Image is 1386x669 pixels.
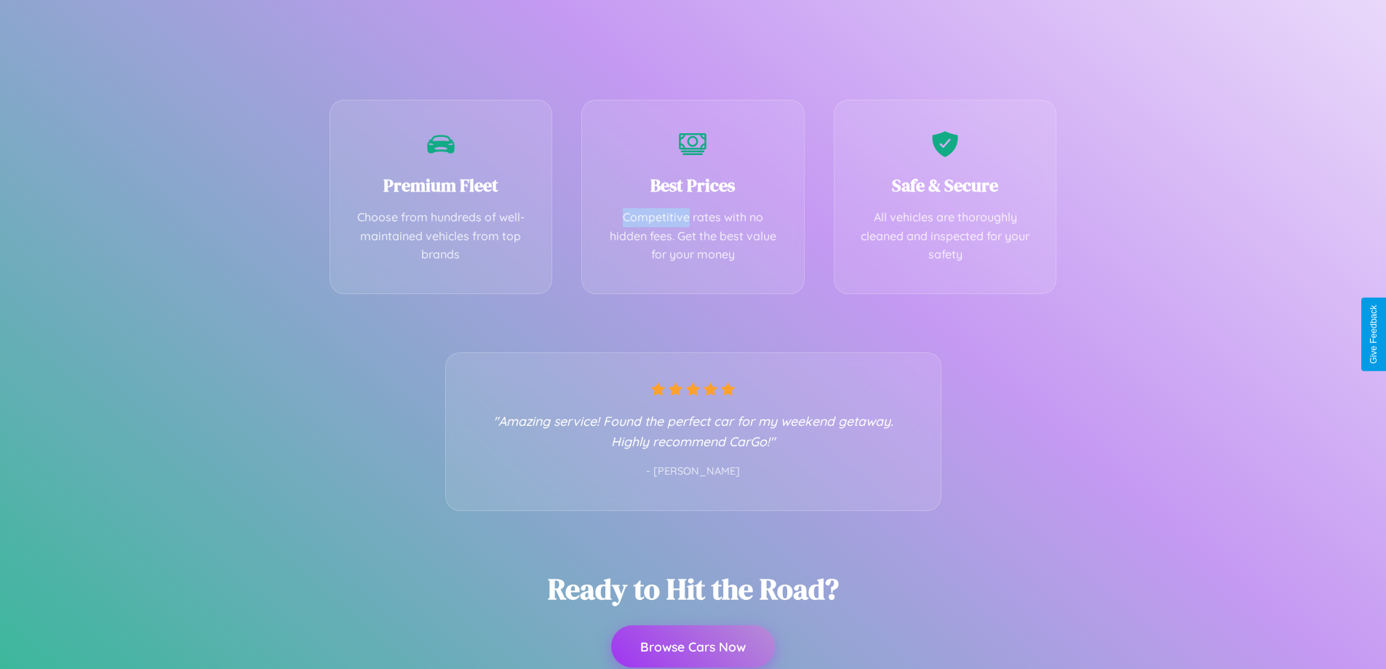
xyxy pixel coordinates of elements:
button: Browse Cars Now [611,625,775,668]
h2: Ready to Hit the Road? [548,569,839,609]
p: All vehicles are thoroughly cleaned and inspected for your safety [856,208,1035,264]
p: Choose from hundreds of well-maintained vehicles from top brands [352,208,530,264]
div: Give Feedback [1369,305,1379,364]
p: "Amazing service! Found the perfect car for my weekend getaway. Highly recommend CarGo!" [475,411,912,451]
h3: Premium Fleet [352,173,530,197]
h3: Safe & Secure [856,173,1035,197]
p: Competitive rates with no hidden fees. Get the best value for your money [604,208,782,264]
h3: Best Prices [604,173,782,197]
p: - [PERSON_NAME] [475,462,912,481]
